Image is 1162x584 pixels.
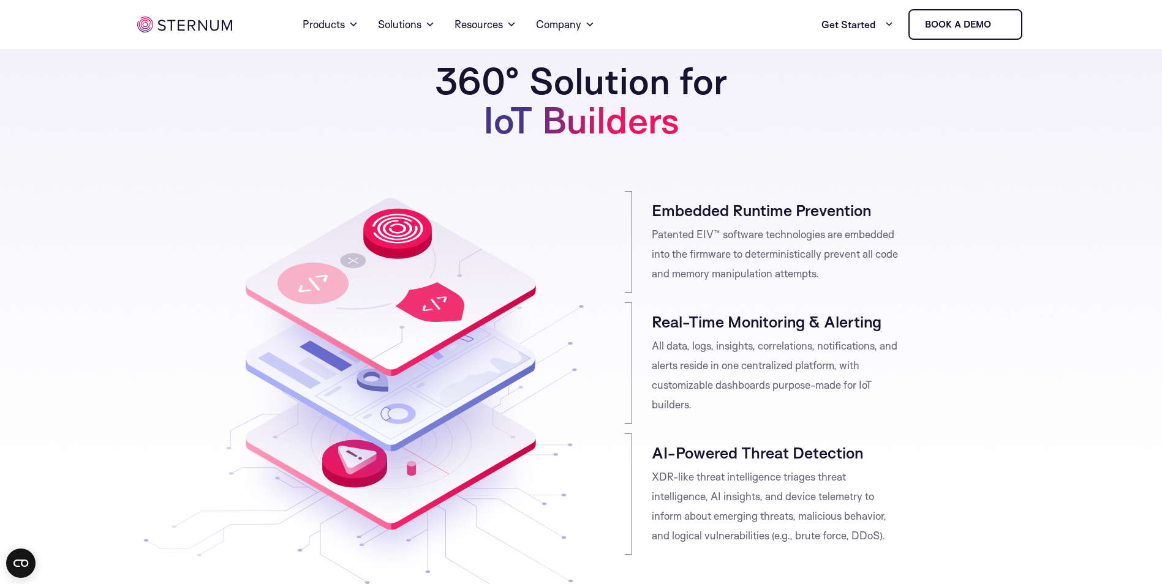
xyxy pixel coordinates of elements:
p: XDR-like threat intelligence triages threat intelligence, AI insights, and device telemetry to in... [652,467,900,545]
button: Open CMP widget [6,548,36,578]
h4: AI-Powered Threat Detection [652,443,900,462]
a: Company [536,2,595,47]
h1: 360° Solution for [367,61,796,140]
img: sternum iot [996,20,1006,29]
a: Get Started [821,12,894,37]
img: sternum iot [137,17,232,32]
a: Book a demo [908,9,1022,40]
a: Resources [455,2,516,47]
h4: Embedded Runtime Prevention [652,200,900,220]
p: Patented EIV™ software technologies are embedded into the firmware to deterministically prevent a... [652,225,900,283]
p: All data, logs, insights, correlations, notifications, and alerts reside in one centralized platf... [652,336,900,414]
h4: Real-Time Monitoring & Alerting [652,312,900,331]
a: Products [303,2,358,47]
a: Solutions [378,2,435,47]
span: IoT Builders [483,97,679,143]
